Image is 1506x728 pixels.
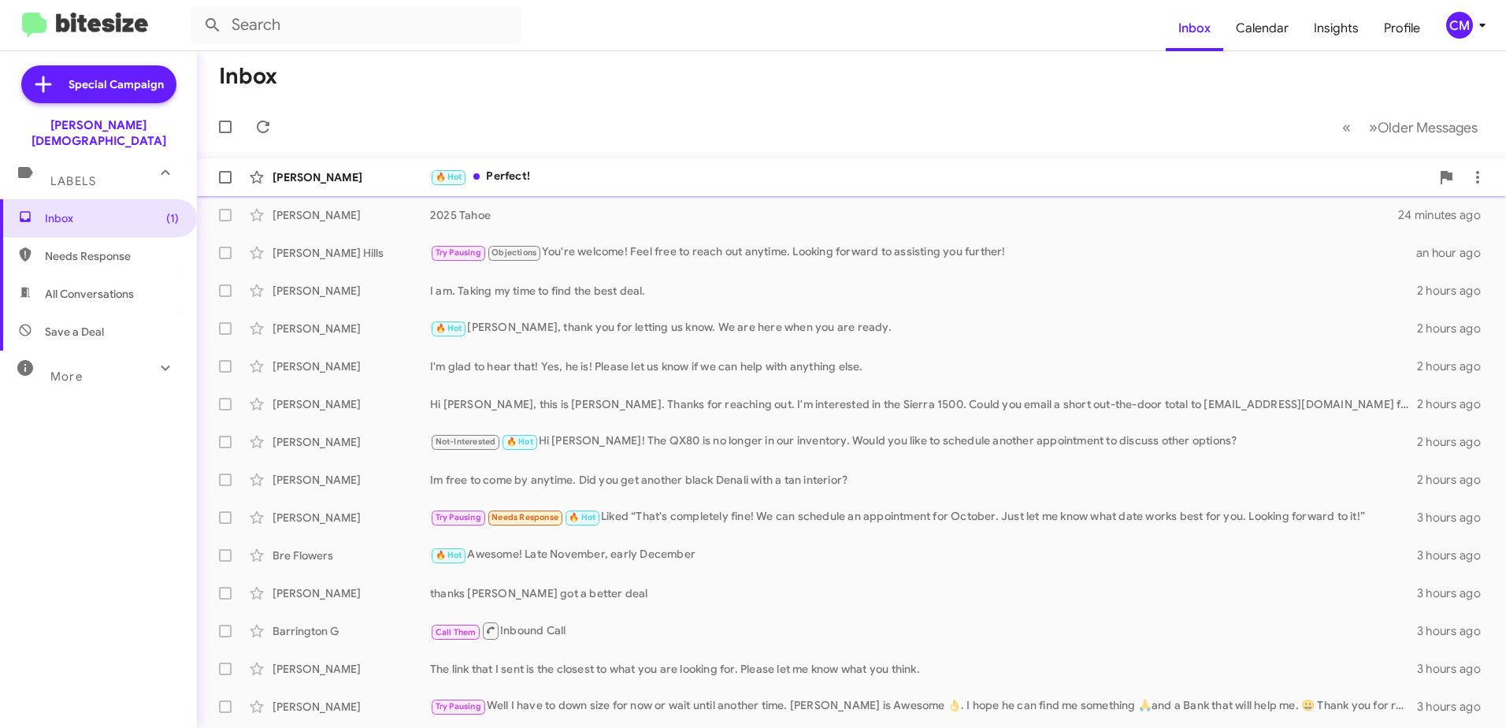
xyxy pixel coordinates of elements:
[273,396,430,412] div: [PERSON_NAME]
[1446,12,1473,39] div: CM
[1371,6,1433,51] a: Profile
[273,321,430,336] div: [PERSON_NAME]
[21,65,176,103] a: Special Campaign
[569,512,595,522] span: 🔥 Hot
[50,370,83,384] span: More
[1369,117,1378,137] span: »
[273,358,430,374] div: [PERSON_NAME]
[430,319,1417,337] div: [PERSON_NAME], thank you for letting us know. We are here when you are ready.
[1166,6,1223,51] a: Inbox
[436,172,462,182] span: 🔥 Hot
[45,286,134,302] span: All Conversations
[273,585,430,601] div: [PERSON_NAME]
[436,323,462,333] span: 🔥 Hot
[1417,623,1493,639] div: 3 hours ago
[1417,283,1493,299] div: 2 hours ago
[273,245,430,261] div: [PERSON_NAME] Hills
[273,283,430,299] div: [PERSON_NAME]
[1301,6,1371,51] a: Insights
[69,76,164,92] span: Special Campaign
[1334,111,1487,143] nav: Page navigation example
[430,621,1417,641] div: Inbound Call
[430,546,1417,564] div: Awesome! Late November, early December
[273,169,430,185] div: [PERSON_NAME]
[1417,585,1493,601] div: 3 hours ago
[273,207,430,223] div: [PERSON_NAME]
[430,472,1417,488] div: Im free to come by anytime. Did you get another black Denali with a tan interior?
[430,508,1417,526] div: Liked “That's completely fine! We can schedule an appointment for October. Just let me know what ...
[273,510,430,526] div: [PERSON_NAME]
[191,6,521,44] input: Search
[436,701,481,711] span: Try Pausing
[436,247,481,258] span: Try Pausing
[430,358,1417,374] div: I'm glad to hear that! Yes, he is! Please let us know if we can help with anything else.
[1417,358,1493,374] div: 2 hours ago
[1417,321,1493,336] div: 2 hours ago
[1417,510,1493,526] div: 3 hours ago
[430,585,1417,601] div: thanks [PERSON_NAME] got a better deal
[273,434,430,450] div: [PERSON_NAME]
[1342,117,1351,137] span: «
[50,174,96,188] span: Labels
[430,207,1399,223] div: 2025 Tahoe
[45,210,179,226] span: Inbox
[430,396,1417,412] div: Hi [PERSON_NAME], this is [PERSON_NAME]. Thanks for reaching out. I'm interested in the Sierra 15...
[436,550,462,560] span: 🔥 Hot
[491,247,536,258] span: Objections
[436,627,477,637] span: Call Them
[436,512,481,522] span: Try Pausing
[273,661,430,677] div: [PERSON_NAME]
[1378,119,1478,136] span: Older Messages
[273,548,430,563] div: Bre Flowers
[1417,548,1493,563] div: 3 hours ago
[430,283,1417,299] div: I am. Taking my time to find the best deal.
[1223,6,1301,51] a: Calendar
[273,699,430,715] div: [PERSON_NAME]
[1359,111,1487,143] button: Next
[430,243,1416,262] div: You're welcome! Feel free to reach out anytime. Looking forward to assisting you further!
[219,64,277,89] h1: Inbox
[45,248,179,264] span: Needs Response
[166,210,179,226] span: (1)
[1399,207,1493,223] div: 24 minutes ago
[45,324,104,340] span: Save a Deal
[506,436,533,447] span: 🔥 Hot
[1417,472,1493,488] div: 2 hours ago
[430,433,1417,451] div: Hi [PERSON_NAME]! The QX80 is no longer in our inventory. Would you like to schedule another appo...
[273,472,430,488] div: [PERSON_NAME]
[430,168,1430,186] div: Perfect!
[1417,396,1493,412] div: 2 hours ago
[1417,699,1493,715] div: 3 hours ago
[491,512,558,522] span: Needs Response
[436,436,496,447] span: Not-Interested
[1333,111,1360,143] button: Previous
[1417,434,1493,450] div: 2 hours ago
[1433,12,1489,39] button: CM
[1417,661,1493,677] div: 3 hours ago
[430,661,1417,677] div: The link that I sent is the closest to what you are looking for. Please let me know what you think.
[273,623,430,639] div: Barrington G
[430,697,1417,715] div: Well I have to down size for now or wait until another time. [PERSON_NAME] is Awesome 👌. I hope h...
[1416,245,1493,261] div: an hour ago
